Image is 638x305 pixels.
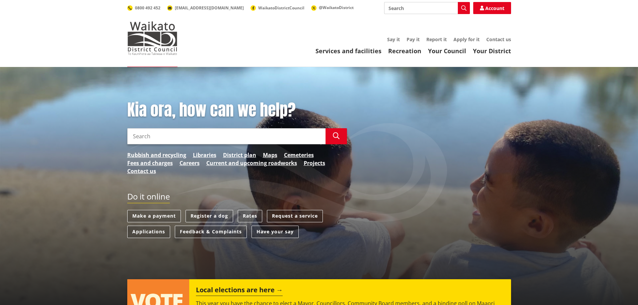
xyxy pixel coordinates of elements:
[193,151,216,159] a: Libraries
[167,5,244,11] a: [EMAIL_ADDRESS][DOMAIN_NAME]
[180,159,200,167] a: Careers
[127,151,186,159] a: Rubbish and recycling
[407,36,420,43] a: Pay it
[258,5,304,11] span: WaikatoDistrictCouncil
[251,5,304,11] a: WaikatoDistrictCouncil
[304,159,325,167] a: Projects
[252,226,299,238] a: Have your say
[486,36,511,43] a: Contact us
[127,100,347,120] h1: Kia ora, how can we help?
[284,151,314,159] a: Cemeteries
[315,47,381,55] a: Services and facilities
[387,36,400,43] a: Say it
[127,128,326,144] input: Search input
[127,210,181,222] a: Make a payment
[175,226,247,238] a: Feedback & Complaints
[473,47,511,55] a: Your District
[223,151,256,159] a: District plan
[473,2,511,14] a: Account
[388,47,421,55] a: Recreation
[206,159,297,167] a: Current and upcoming roadworks
[453,36,480,43] a: Apply for it
[135,5,160,11] span: 0800 492 452
[319,5,354,10] span: @WaikatoDistrict
[196,286,283,296] h2: Local elections are here
[384,2,470,14] input: Search input
[186,210,233,222] a: Register a dog
[127,226,170,238] a: Applications
[127,5,160,11] a: 0800 492 452
[428,47,466,55] a: Your Council
[311,5,354,10] a: @WaikatoDistrict
[127,192,170,204] h2: Do it online
[127,21,178,55] img: Waikato District Council - Te Kaunihera aa Takiwaa o Waikato
[127,159,173,167] a: Fees and charges
[263,151,277,159] a: Maps
[175,5,244,11] span: [EMAIL_ADDRESS][DOMAIN_NAME]
[127,167,156,175] a: Contact us
[267,210,323,222] a: Request a service
[426,36,447,43] a: Report it
[238,210,262,222] a: Rates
